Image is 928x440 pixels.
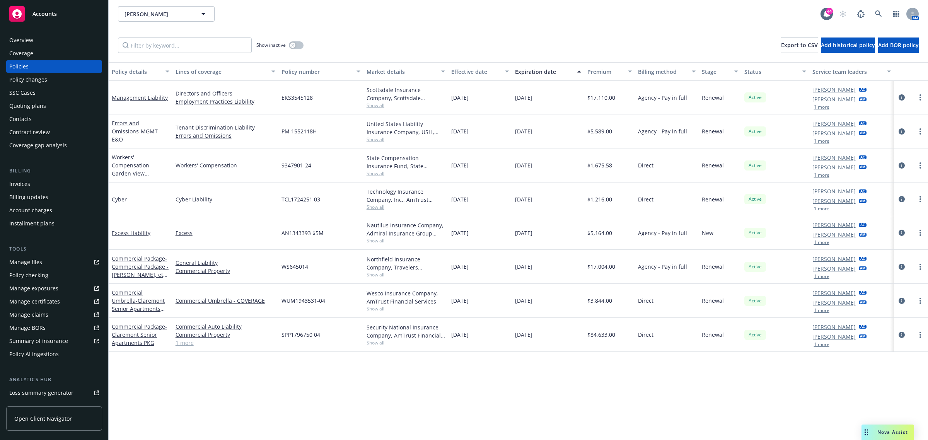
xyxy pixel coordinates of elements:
[702,127,724,135] span: Renewal
[638,331,653,339] span: Direct
[587,195,612,203] span: $1,216.00
[747,297,763,304] span: Active
[9,348,59,360] div: Policy AI ingestions
[176,322,275,331] a: Commercial Auto Liability
[812,221,856,229] a: [PERSON_NAME]
[6,387,102,399] a: Loss summary generator
[638,195,653,203] span: Direct
[9,47,33,60] div: Coverage
[814,274,829,279] button: 1 more
[812,163,856,171] a: [PERSON_NAME]
[861,425,914,440] button: Nova Assist
[814,173,829,177] button: 1 more
[176,97,275,106] a: Employment Practices Liability
[747,196,763,203] span: Active
[9,60,29,73] div: Policies
[897,262,906,271] a: circleInformation
[916,194,925,204] a: more
[6,73,102,86] a: Policy changes
[814,105,829,109] button: 1 more
[512,62,584,81] button: Expiration date
[515,229,532,237] span: [DATE]
[878,38,919,53] button: Add BOR policy
[281,297,325,305] span: WUM1943531-04
[638,94,687,102] span: Agency - Pay in full
[176,339,275,347] a: 1 more
[9,73,47,86] div: Policy changes
[702,195,724,203] span: Renewal
[6,204,102,217] a: Account charges
[897,228,906,237] a: circleInformation
[451,127,469,135] span: [DATE]
[176,131,275,140] a: Errors and Omissions
[821,41,875,49] span: Add historical policy
[812,153,856,162] a: [PERSON_NAME]
[809,62,894,81] button: Service team leaders
[32,11,57,17] span: Accounts
[897,194,906,204] a: circleInformation
[112,323,167,346] span: - Claremont Senior Apartments PKG
[587,263,615,271] span: $17,004.00
[702,68,730,76] div: Stage
[587,161,612,169] span: $1,675.58
[451,229,469,237] span: [DATE]
[176,89,275,97] a: Directors and Officers
[747,94,763,101] span: Active
[747,331,763,338] span: Active
[814,139,829,143] button: 1 more
[812,119,856,128] a: [PERSON_NAME]
[9,34,33,46] div: Overview
[6,87,102,99] a: SSC Cases
[821,38,875,53] button: Add historical policy
[812,187,856,195] a: [PERSON_NAME]
[897,296,906,305] a: circleInformation
[638,127,687,135] span: Agency - Pay in full
[781,38,818,53] button: Export to CSV
[638,161,653,169] span: Direct
[587,331,615,339] span: $84,633.00
[176,297,275,305] a: Commercial Umbrella - COVERAGE
[916,93,925,102] a: more
[878,41,919,49] span: Add BOR policy
[9,191,48,203] div: Billing updates
[9,256,42,268] div: Manage files
[6,47,102,60] a: Coverage
[587,127,612,135] span: $5,589.00
[515,127,532,135] span: [DATE]
[515,297,532,305] span: [DATE]
[9,387,73,399] div: Loss summary generator
[281,94,313,102] span: EKS3545128
[781,41,818,49] span: Export to CSV
[112,323,167,346] a: Commercial Package
[9,309,48,321] div: Manage claims
[812,85,856,94] a: [PERSON_NAME]
[176,331,275,339] a: Commercial Property
[812,323,856,331] a: [PERSON_NAME]
[9,335,68,347] div: Summary of insurance
[6,282,102,295] a: Manage exposures
[9,100,46,112] div: Quoting plans
[451,68,500,76] div: Effective date
[281,331,320,339] span: SPP1796750 04
[6,34,102,46] a: Overview
[112,162,154,185] span: - Garden View Apartments, LLC
[363,62,449,81] button: Market details
[812,289,856,297] a: [PERSON_NAME]
[112,255,169,287] a: Commercial Package
[112,229,150,237] a: Excess Liability
[702,263,724,271] span: Renewal
[747,263,763,270] span: Active
[367,323,445,339] div: Security National Insurance Company, AmTrust Financial Services
[515,94,532,102] span: [DATE]
[367,237,445,244] span: Show all
[367,136,445,143] span: Show all
[367,339,445,346] span: Show all
[109,62,172,81] button: Policy details
[638,229,687,237] span: Agency - Pay in full
[812,197,856,205] a: [PERSON_NAME]
[702,297,724,305] span: Renewal
[587,94,615,102] span: $17,110.00
[281,263,308,271] span: WS645014
[702,229,713,237] span: New
[812,333,856,341] a: [PERSON_NAME]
